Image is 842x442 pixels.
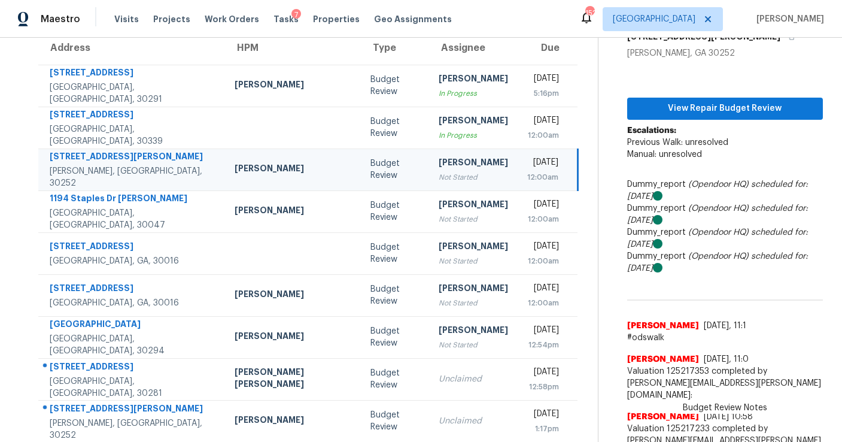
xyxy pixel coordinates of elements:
[439,255,508,267] div: Not Started
[313,13,360,25] span: Properties
[627,353,699,365] span: [PERSON_NAME]
[370,241,420,265] div: Budget Review
[527,255,560,267] div: 12:00am
[429,31,518,65] th: Assignee
[374,13,452,25] span: Geo Assignments
[527,366,560,381] div: [DATE]
[527,198,560,213] div: [DATE]
[439,373,508,385] div: Unclaimed
[50,108,215,123] div: [STREET_ADDRESS]
[704,355,749,364] span: [DATE], 11:0
[50,150,215,165] div: [STREET_ADDRESS][PERSON_NAME]
[205,13,259,25] span: Work Orders
[527,324,560,339] div: [DATE]
[50,333,215,357] div: [GEOGRAPHIC_DATA], [GEOGRAPHIC_DATA], 30294
[235,366,351,393] div: [PERSON_NAME] [PERSON_NAME]
[370,158,420,181] div: Budget Review
[439,339,508,351] div: Not Started
[370,199,420,223] div: Budget Review
[627,252,808,273] i: scheduled for: [DATE]
[627,126,676,135] b: Escalations:
[273,15,299,23] span: Tasks
[627,180,808,201] i: scheduled for: [DATE]
[688,180,749,189] i: (Opendoor HQ)
[50,376,215,399] div: [GEOGRAPHIC_DATA], [GEOGRAPHIC_DATA], 30281
[527,171,558,183] div: 12:00am
[527,381,560,393] div: 12:58pm
[518,31,578,65] th: Due
[361,31,429,65] th: Type
[627,138,728,147] span: Previous Walk: unresolved
[527,408,560,423] div: [DATE]
[439,282,508,297] div: [PERSON_NAME]
[585,7,594,19] div: 152
[439,87,508,99] div: In Progress
[439,156,508,171] div: [PERSON_NAME]
[50,361,215,376] div: [STREET_ADDRESS]
[225,31,361,65] th: HPM
[114,13,139,25] span: Visits
[439,171,508,183] div: Not Started
[370,116,420,140] div: Budget Review
[627,202,823,226] div: Dummy_report
[50,81,215,105] div: [GEOGRAPHIC_DATA], [GEOGRAPHIC_DATA], 30291
[50,318,215,333] div: [GEOGRAPHIC_DATA]
[50,165,215,189] div: [PERSON_NAME], [GEOGRAPHIC_DATA], 30252
[439,213,508,225] div: Not Started
[637,101,813,116] span: View Repair Budget Review
[527,213,560,225] div: 12:00am
[50,255,215,267] div: [GEOGRAPHIC_DATA], GA, 30016
[627,320,699,332] span: [PERSON_NAME]
[627,47,823,59] div: [PERSON_NAME], GA 30252
[50,66,215,81] div: [STREET_ADDRESS]
[50,240,215,255] div: [STREET_ADDRESS]
[41,13,80,25] span: Maestro
[704,413,753,421] span: [DATE] 10:58
[527,339,560,351] div: 12:54pm
[527,297,560,309] div: 12:00am
[527,240,560,255] div: [DATE]
[688,252,749,261] i: (Opendoor HQ)
[527,72,560,87] div: [DATE]
[527,87,560,99] div: 5:16pm
[291,9,301,21] div: 7
[627,98,823,120] button: View Repair Budget Review
[439,114,508,129] div: [PERSON_NAME]
[527,114,560,129] div: [DATE]
[527,282,560,297] div: [DATE]
[50,282,215,297] div: [STREET_ADDRESS]
[50,123,215,147] div: [GEOGRAPHIC_DATA], [GEOGRAPHIC_DATA], 30339
[627,178,823,202] div: Dummy_report
[370,74,420,98] div: Budget Review
[627,250,823,274] div: Dummy_report
[50,402,215,417] div: [STREET_ADDRESS][PERSON_NAME]
[627,150,702,159] span: Manual: unresolved
[627,204,808,225] i: scheduled for: [DATE]
[370,409,420,433] div: Budget Review
[50,297,215,309] div: [GEOGRAPHIC_DATA], GA, 30016
[527,156,558,171] div: [DATE]
[50,192,215,207] div: 1194 Staples Dr [PERSON_NAME]
[439,240,508,255] div: [PERSON_NAME]
[688,204,749,213] i: (Opendoor HQ)
[38,31,225,65] th: Address
[627,332,823,344] span: #odswalk
[688,228,749,237] i: (Opendoor HQ)
[235,330,351,345] div: [PERSON_NAME]
[235,414,351,429] div: [PERSON_NAME]
[439,72,508,87] div: [PERSON_NAME]
[153,13,190,25] span: Projects
[439,415,508,427] div: Unclaimed
[370,283,420,307] div: Budget Review
[527,129,560,141] div: 12:00am
[627,365,823,401] span: Valuation 125217353 completed by [PERSON_NAME][EMAIL_ADDRESS][PERSON_NAME][DOMAIN_NAME]:
[50,207,215,231] div: [GEOGRAPHIC_DATA], [GEOGRAPHIC_DATA], 30047
[613,13,695,25] span: [GEOGRAPHIC_DATA]
[752,13,824,25] span: [PERSON_NAME]
[704,322,746,330] span: [DATE], 11:1
[439,324,508,339] div: [PERSON_NAME]
[370,325,420,349] div: Budget Review
[235,162,351,177] div: [PERSON_NAME]
[370,367,420,391] div: Budget Review
[235,78,351,93] div: [PERSON_NAME]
